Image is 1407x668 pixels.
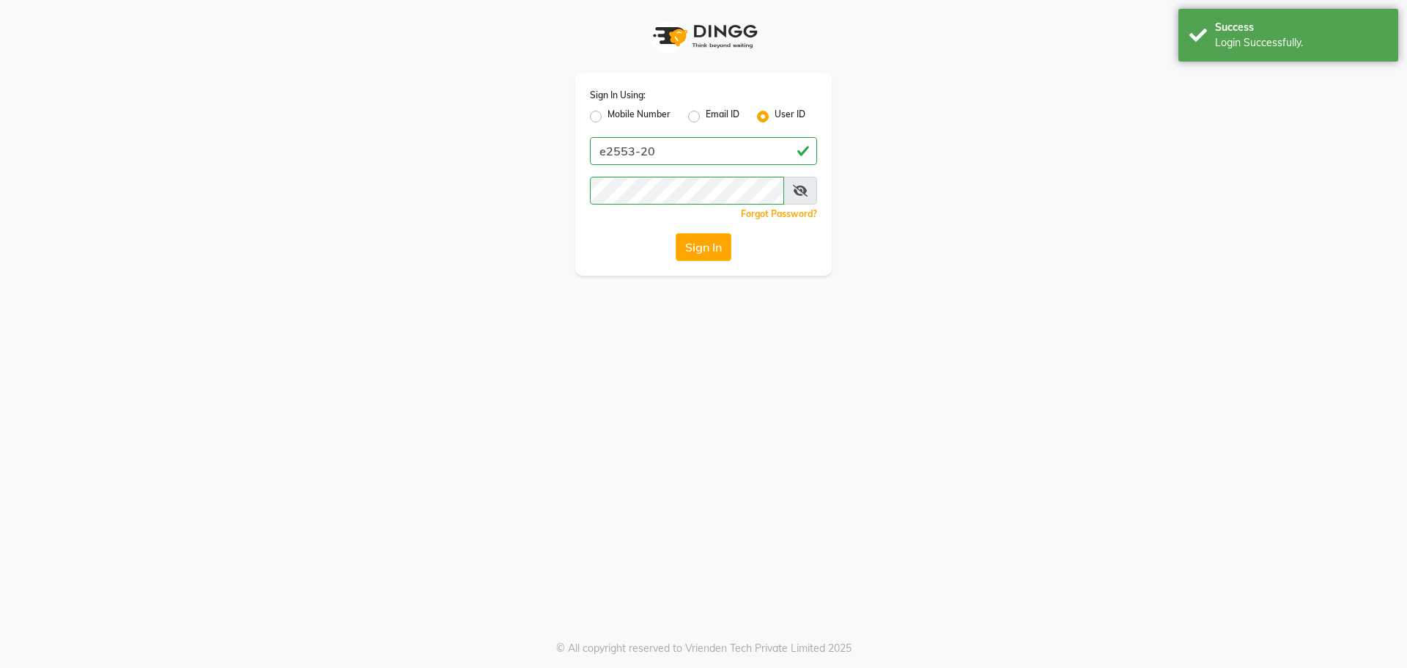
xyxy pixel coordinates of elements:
label: Email ID [706,108,739,125]
div: Login Successfully. [1215,35,1387,51]
a: Forgot Password? [741,208,817,219]
div: Success [1215,20,1387,35]
label: Mobile Number [608,108,671,125]
label: User ID [775,108,805,125]
img: logo1.svg [645,15,762,58]
input: Username [590,177,784,205]
input: Username [590,137,817,165]
label: Sign In Using: [590,89,646,102]
button: Sign In [676,233,731,261]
